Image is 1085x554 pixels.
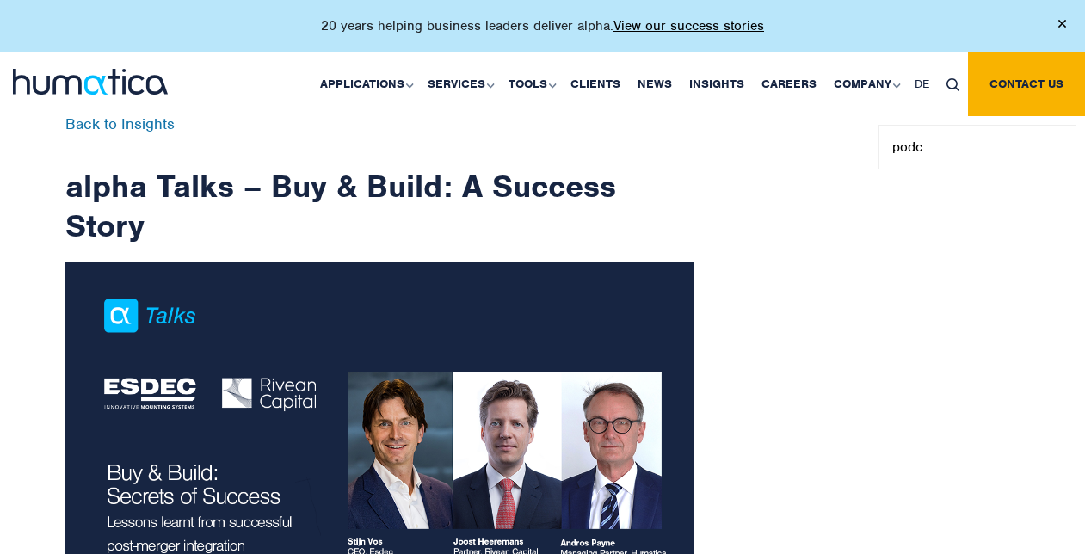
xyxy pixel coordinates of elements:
[13,69,168,95] img: logo
[311,52,419,117] a: Applications
[629,52,681,117] a: News
[500,52,562,117] a: Tools
[915,77,929,91] span: DE
[419,52,500,117] a: Services
[825,52,906,117] a: Company
[878,125,1076,169] input: Search Your Text...
[753,52,825,117] a: Careers
[321,17,764,34] p: 20 years helping business leaders deliver alpha.
[968,52,1085,117] a: Contact us
[613,17,764,34] a: View our success stories
[681,52,753,117] a: Insights
[906,52,938,117] a: DE
[65,117,694,245] h1: alpha Talks – Buy & Build: A Success Story
[562,52,629,117] a: Clients
[946,78,959,91] img: search_icon
[65,114,175,133] a: Back to Insights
